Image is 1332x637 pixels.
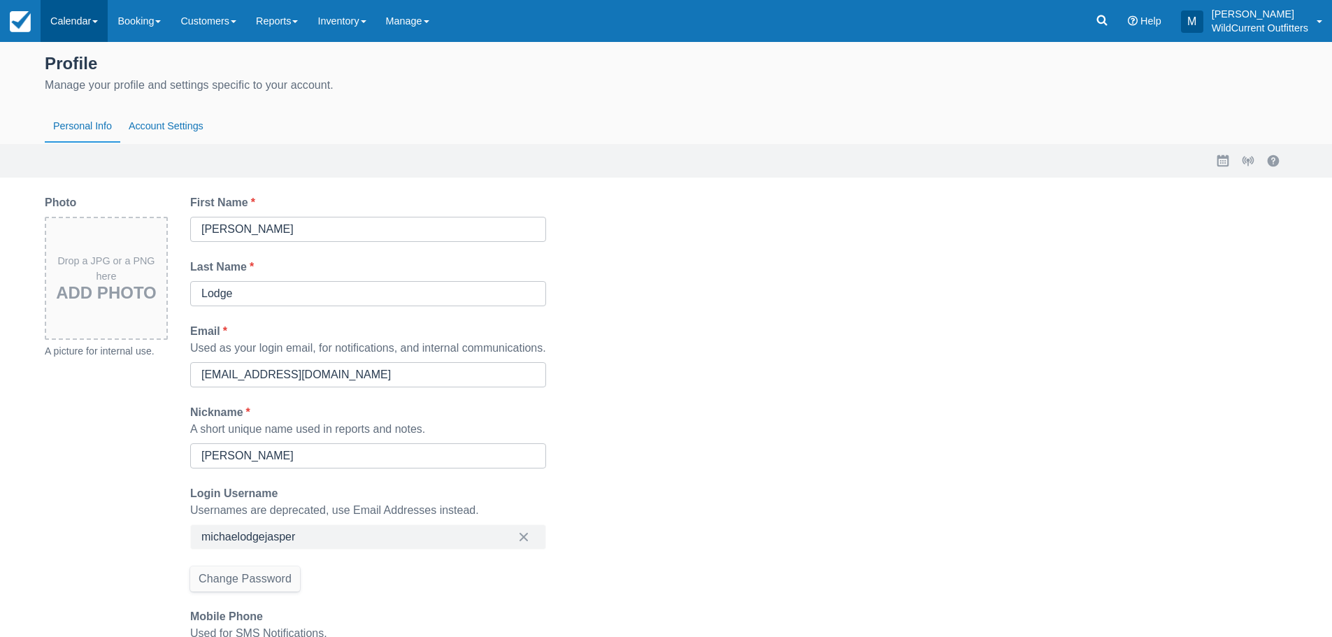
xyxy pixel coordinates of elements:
div: A picture for internal use. [45,343,168,359]
div: Profile [45,50,1287,74]
label: Mobile Phone [190,608,268,625]
div: Drop a JPG or a PNG here [46,254,166,303]
span: Used as your login email, for notifications, and internal communications. [190,342,546,354]
label: Login Username [190,485,283,502]
label: Email [190,323,233,340]
span: Help [1140,15,1161,27]
button: Change Password [190,566,300,592]
h3: Add Photo [52,284,161,302]
label: Nickname [190,404,256,421]
label: Photo [45,194,82,211]
div: Usernames are deprecated, use Email Addresses instead. [190,502,546,519]
p: WildCurrent Outfitters [1212,21,1308,35]
i: Help [1128,16,1138,26]
div: Manage your profile and settings specific to your account. [45,77,1287,94]
div: M [1181,10,1203,33]
label: Last Name [190,259,259,275]
button: Personal Info [45,110,120,143]
label: First Name [190,194,261,211]
div: A short unique name used in reports and notes. [190,421,546,438]
p: [PERSON_NAME] [1212,7,1308,21]
img: checkfront-main-nav-mini-logo.png [10,11,31,32]
button: Account Settings [120,110,212,143]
